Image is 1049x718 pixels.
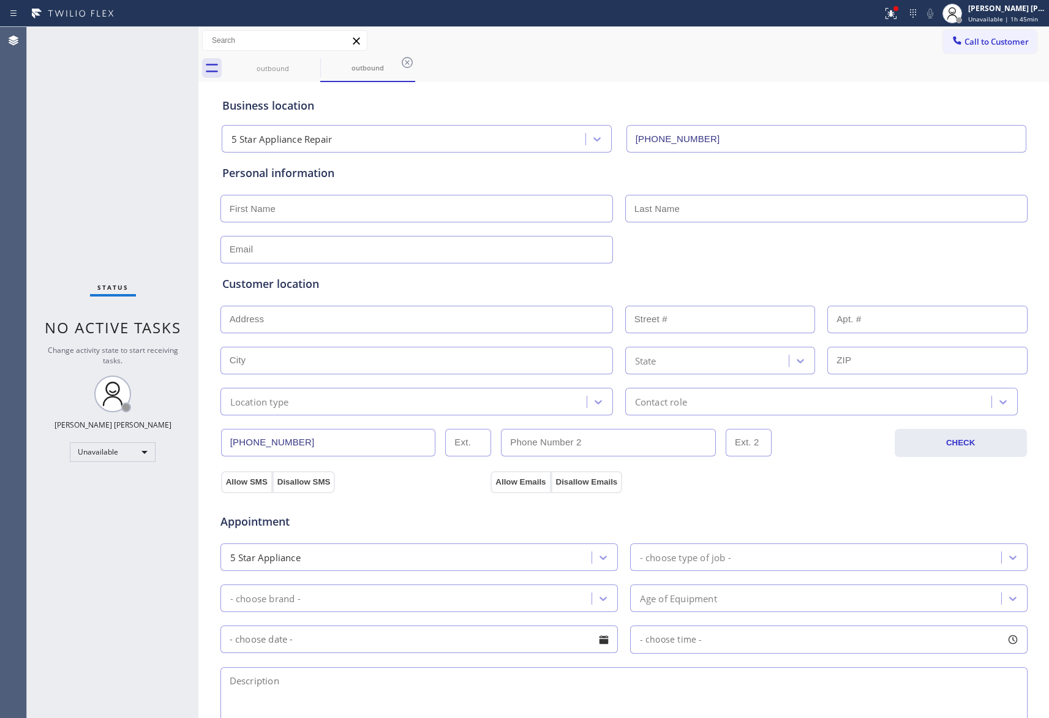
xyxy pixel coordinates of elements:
span: No active tasks [45,317,181,338]
button: Allow SMS [221,471,273,493]
div: Age of Equipment [640,591,717,605]
div: [PERSON_NAME] [PERSON_NAME] [55,420,171,430]
input: Phone Number [626,125,1026,153]
span: Call to Customer [964,36,1029,47]
input: Address [220,306,613,333]
span: Change activity state to start receiving tasks. [48,345,178,366]
input: - choose date - [220,625,618,653]
button: Disallow Emails [551,471,623,493]
button: Disallow SMS [273,471,336,493]
div: [PERSON_NAME] [PERSON_NAME] [968,3,1045,13]
input: City [220,347,613,374]
input: Street # [625,306,816,333]
span: - choose time - [640,633,702,645]
input: First Name [220,195,613,222]
span: Appointment [220,513,488,530]
div: Location type [230,395,289,409]
div: Personal information [222,165,1026,181]
input: Search [203,31,367,50]
button: Mute [922,5,939,22]
div: outbound [321,63,414,72]
div: State [635,353,656,368]
input: Phone Number [221,429,436,456]
button: CHECK [895,429,1027,457]
button: Call to Customer [943,30,1037,53]
input: Email [220,236,613,263]
input: Apt. # [827,306,1028,333]
span: Status [97,283,129,292]
input: Last Name [625,195,1028,222]
div: - choose brand - [230,591,301,605]
span: Unavailable | 1h 45min [968,15,1038,23]
button: Allow Emails [491,471,551,493]
input: Ext. 2 [726,429,772,456]
div: 5 Star Appliance Repair [231,132,333,146]
div: 5 Star Appliance [230,550,301,564]
div: Unavailable [70,442,156,462]
input: Ext. [445,429,491,456]
input: ZIP [827,347,1028,374]
input: Phone Number 2 [501,429,716,456]
div: Contact role [635,395,687,409]
div: Customer location [222,276,1026,292]
div: outbound [227,64,319,73]
div: - choose type of job - [640,550,731,564]
div: Business location [222,97,1026,114]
